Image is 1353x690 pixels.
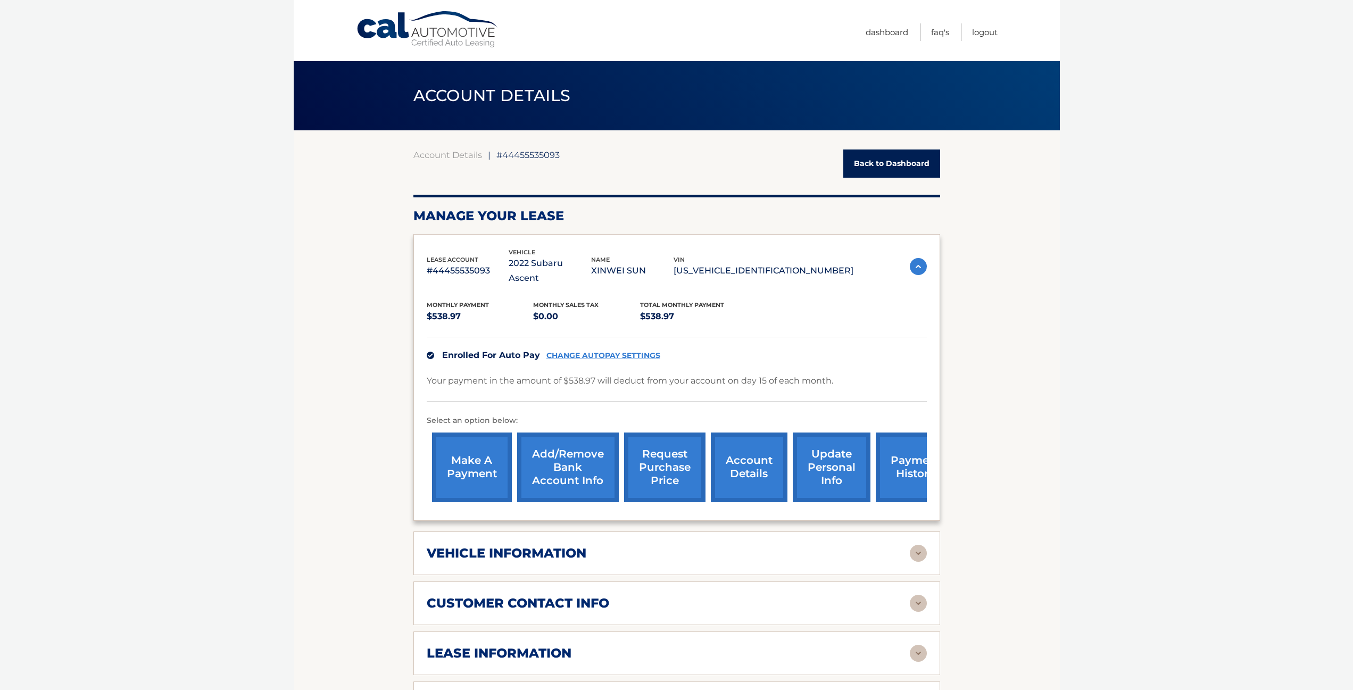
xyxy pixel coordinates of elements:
p: $538.97 [427,309,534,324]
span: Monthly Payment [427,301,489,309]
a: Add/Remove bank account info [517,433,619,502]
p: [US_VEHICLE_IDENTIFICATION_NUMBER] [674,263,853,278]
a: account details [711,433,787,502]
p: Your payment in the amount of $538.97 will deduct from your account on day 15 of each month. [427,373,833,388]
p: #44455535093 [427,263,509,278]
a: Back to Dashboard [843,149,940,178]
a: make a payment [432,433,512,502]
img: accordion-rest.svg [910,645,927,662]
span: Total Monthly Payment [640,301,724,309]
span: lease account [427,256,478,263]
span: | [488,149,491,160]
a: Cal Automotive [356,11,500,48]
a: CHANGE AUTOPAY SETTINGS [546,351,660,360]
h2: Manage Your Lease [413,208,940,224]
span: ACCOUNT DETAILS [413,86,571,105]
img: accordion-active.svg [910,258,927,275]
span: vehicle [509,248,535,256]
span: Monthly sales Tax [533,301,599,309]
a: FAQ's [931,23,949,41]
a: update personal info [793,433,870,502]
a: Account Details [413,149,482,160]
p: $538.97 [640,309,747,324]
span: #44455535093 [496,149,560,160]
p: $0.00 [533,309,640,324]
h2: vehicle information [427,545,586,561]
p: 2022 Subaru Ascent [509,256,591,286]
h2: customer contact info [427,595,609,611]
span: name [591,256,610,263]
h2: lease information [427,645,571,661]
a: request purchase price [624,433,705,502]
a: payment history [876,433,956,502]
p: XINWEI SUN [591,263,674,278]
img: check.svg [427,352,434,359]
img: accordion-rest.svg [910,545,927,562]
span: Enrolled For Auto Pay [442,350,540,360]
span: vin [674,256,685,263]
a: Logout [972,23,998,41]
p: Select an option below: [427,414,927,427]
a: Dashboard [866,23,908,41]
img: accordion-rest.svg [910,595,927,612]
